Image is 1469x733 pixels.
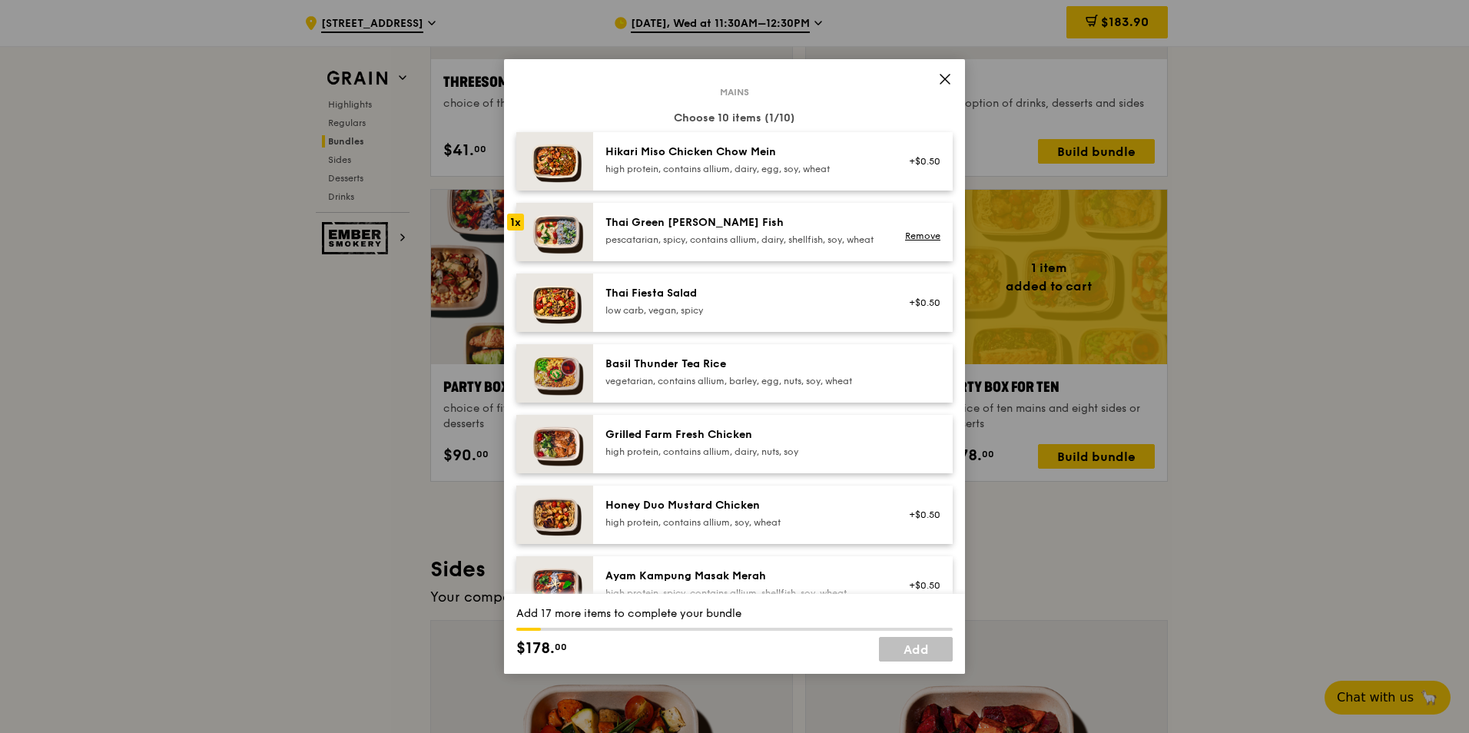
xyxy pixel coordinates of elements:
[516,203,593,261] img: daily_normal_HORZ-Thai-Green-Curry-Fish.jpg
[605,427,881,443] div: Grilled Farm Fresh Chicken
[605,357,881,372] div: Basil Thunder Tea Rice
[879,637,953,662] a: Add
[605,498,881,513] div: Honey Duo Mustard Chicken
[900,297,940,309] div: +$0.50
[605,587,881,599] div: high protein, spicy, contains allium, shellfish, soy, wheat
[605,144,881,160] div: Hikari Miso Chicken Chow Mein
[714,86,755,98] span: Mains
[905,231,940,241] a: Remove
[516,556,593,615] img: daily_normal_Ayam_Kampung_Masak_Merah_Horizontal_.jpg
[516,132,593,191] img: daily_normal_Hikari_Miso_Chicken_Chow_Mein__Horizontal_.jpg
[605,375,881,387] div: vegetarian, contains allium, barley, egg, nuts, soy, wheat
[516,606,953,622] div: Add 17 more items to complete your bundle
[900,155,940,167] div: +$0.50
[516,274,593,332] img: daily_normal_Thai_Fiesta_Salad__Horizontal_.jpg
[516,486,593,544] img: daily_normal_Honey_Duo_Mustard_Chicken__Horizontal_.jpg
[900,509,940,521] div: +$0.50
[516,344,593,403] img: daily_normal_HORZ-Basil-Thunder-Tea-Rice.jpg
[605,569,881,584] div: Ayam Kampung Masak Merah
[605,234,881,246] div: pescatarian, spicy, contains allium, dairy, shellfish, soy, wheat
[605,446,881,458] div: high protein, contains allium, dairy, nuts, soy
[605,516,881,529] div: high protein, contains allium, soy, wheat
[605,163,881,175] div: high protein, contains allium, dairy, egg, soy, wheat
[516,415,593,473] img: daily_normal_HORZ-Grilled-Farm-Fresh-Chicken.jpg
[605,286,881,301] div: Thai Fiesta Salad
[516,111,953,126] div: Choose 10 items (1/10)
[605,215,881,231] div: Thai Green [PERSON_NAME] Fish
[900,579,940,592] div: +$0.50
[516,637,555,660] span: $178.
[507,214,524,231] div: 1x
[555,641,567,653] span: 00
[605,304,881,317] div: low carb, vegan, spicy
